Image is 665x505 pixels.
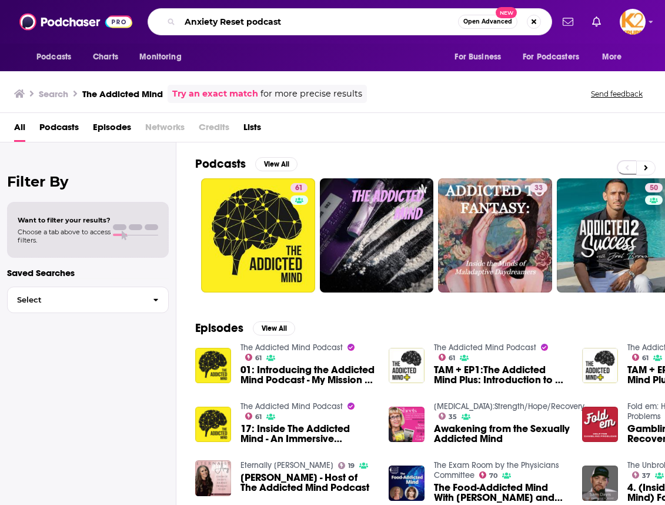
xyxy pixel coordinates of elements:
a: 17: Inside The Addicted Mind - An Immersive Experience with Elvar Sig [195,407,231,443]
a: All [14,118,25,142]
a: Eternally Amy [240,460,333,470]
span: For Business [455,49,501,65]
button: Select [7,287,169,313]
a: The Addicted Mind Podcast [240,401,343,411]
span: 61 [295,182,303,194]
a: EpisodesView All [195,321,295,335]
a: 61 [201,178,315,293]
img: Awakening from the Sexually Addicted Mind [389,407,425,443]
div: Search podcasts, credits, & more... [148,8,552,35]
span: 61 [449,356,455,361]
button: open menu [28,46,86,68]
a: The Addicted Mind Podcast [434,343,536,353]
span: Charts [93,49,118,65]
a: Sexual Addiction:Strength/Hope/Recovery [434,401,584,411]
img: TAM + EP1:The Addicted Mind Plus: Introduction to a New Series [389,348,425,384]
img: 4. (Inside the Addicted Mind) Family Support Meeting 08/27/2025 [582,466,618,501]
span: Choose a tab above to access filters. [18,228,111,244]
span: The Food-Addicted Mind With [PERSON_NAME] and [PERSON_NAME] [434,483,568,503]
button: Send feedback [587,89,646,99]
span: 50 [650,182,658,194]
button: open menu [515,46,596,68]
a: Episodes [93,118,131,142]
span: [PERSON_NAME] - Host of The Addicted Mind Podcast [240,473,375,493]
input: Search podcasts, credits, & more... [180,12,458,31]
span: Logged in as K2Krupp [620,9,646,35]
a: Try an exact match [172,87,258,101]
a: PodcastsView All [195,157,298,171]
span: Open Advanced [463,19,512,25]
h2: Episodes [195,321,243,335]
p: Saved Searches [7,267,169,278]
span: For Podcasters [523,49,579,65]
button: Show profile menu [620,9,646,35]
a: 61 [290,183,308,192]
a: 35 [439,413,457,420]
span: Select [8,296,143,304]
img: Podchaser - Follow, Share and Rate Podcasts [19,11,132,33]
a: 61 [632,354,649,361]
a: 61 [439,354,456,361]
img: Gambling Addiction Recovery: Breaking Free from the Addicted Mind [582,407,618,443]
img: Duane Osterlind - Host of The Addicted Mind Podcast [195,460,231,496]
span: 61 [255,356,262,361]
a: 19 [338,462,355,469]
a: 01: Introducing the Addicted Mind Podcast - My Mission to Help [240,365,375,385]
a: The Exam Room by the Physicians Committee [434,460,559,480]
button: Open AdvancedNew [458,15,517,29]
button: open menu [131,46,196,68]
a: 33 [438,178,552,293]
a: 33 [530,183,547,192]
span: Podcasts [39,118,79,142]
span: 19 [348,463,355,469]
span: for more precise results [260,87,362,101]
button: open menu [594,46,637,68]
span: 17: Inside The Addicted Mind - An Immersive Experience with [PERSON_NAME] [240,424,375,444]
a: Lists [243,118,261,142]
span: 33 [534,182,543,194]
a: Charts [85,46,125,68]
span: 61 [642,356,649,361]
button: View All [255,157,298,171]
img: The Food-Addicted Mind With Dotsie Bausch and Alexandra Paul [389,466,425,501]
a: The Food-Addicted Mind With Dotsie Bausch and Alexandra Paul [434,483,568,503]
a: Show notifications dropdown [558,12,578,32]
span: Monitoring [139,49,181,65]
span: Want to filter your results? [18,216,111,224]
a: 61 [245,354,262,361]
span: New [496,7,517,18]
h3: The Addicted Mind [82,88,163,99]
a: TAM + EP1:The Addicted Mind Plus: Introduction to a New Series [434,365,568,385]
h2: Podcasts [195,157,246,171]
a: Awakening from the Sexually Addicted Mind [434,424,584,444]
a: 37 [632,471,651,479]
span: Podcasts [36,49,71,65]
span: 61 [255,414,262,420]
a: 17: Inside The Addicted Mind - An Immersive Experience with Elvar Sig [240,424,375,444]
img: 01: Introducing the Addicted Mind Podcast - My Mission to Help [195,348,231,384]
span: 35 [449,414,457,420]
span: More [602,49,622,65]
img: User Profile [620,9,646,35]
a: Duane Osterlind - Host of The Addicted Mind Podcast [240,473,375,493]
a: TAM + EP1: The Addicted Mind Plus: Introduction to a New Series [582,348,618,384]
h2: Filter By [7,173,169,190]
a: The Addicted Mind Podcast [240,343,343,353]
span: Networks [145,118,185,142]
span: 70 [489,473,497,479]
button: View All [253,321,295,335]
